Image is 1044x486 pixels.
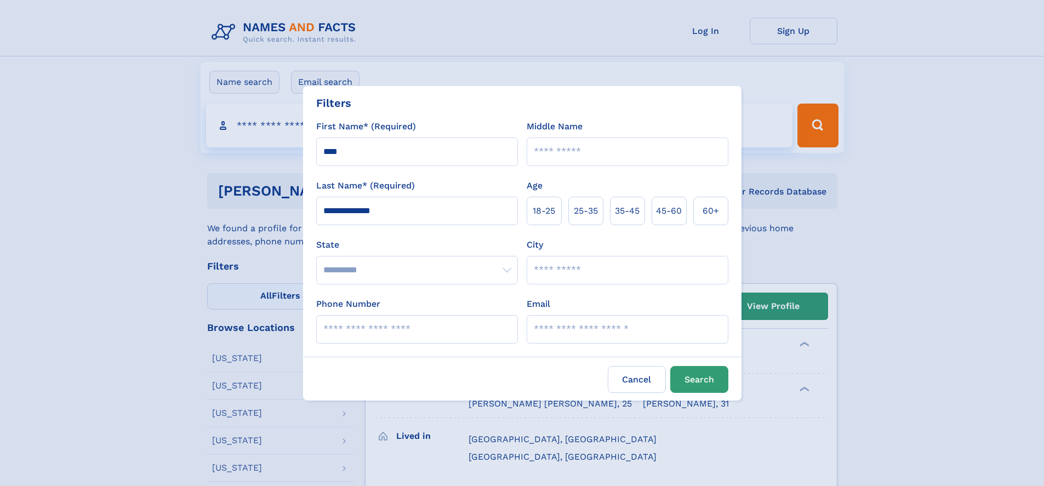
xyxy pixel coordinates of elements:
[527,238,543,251] label: City
[533,204,555,218] span: 18‑25
[316,179,415,192] label: Last Name* (Required)
[527,179,543,192] label: Age
[703,204,719,218] span: 60+
[316,120,416,133] label: First Name* (Required)
[615,204,640,218] span: 35‑45
[527,120,583,133] label: Middle Name
[656,204,682,218] span: 45‑60
[574,204,598,218] span: 25‑35
[316,298,380,311] label: Phone Number
[608,366,666,393] label: Cancel
[316,238,518,251] label: State
[527,298,550,311] label: Email
[670,366,728,393] button: Search
[316,95,351,111] div: Filters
